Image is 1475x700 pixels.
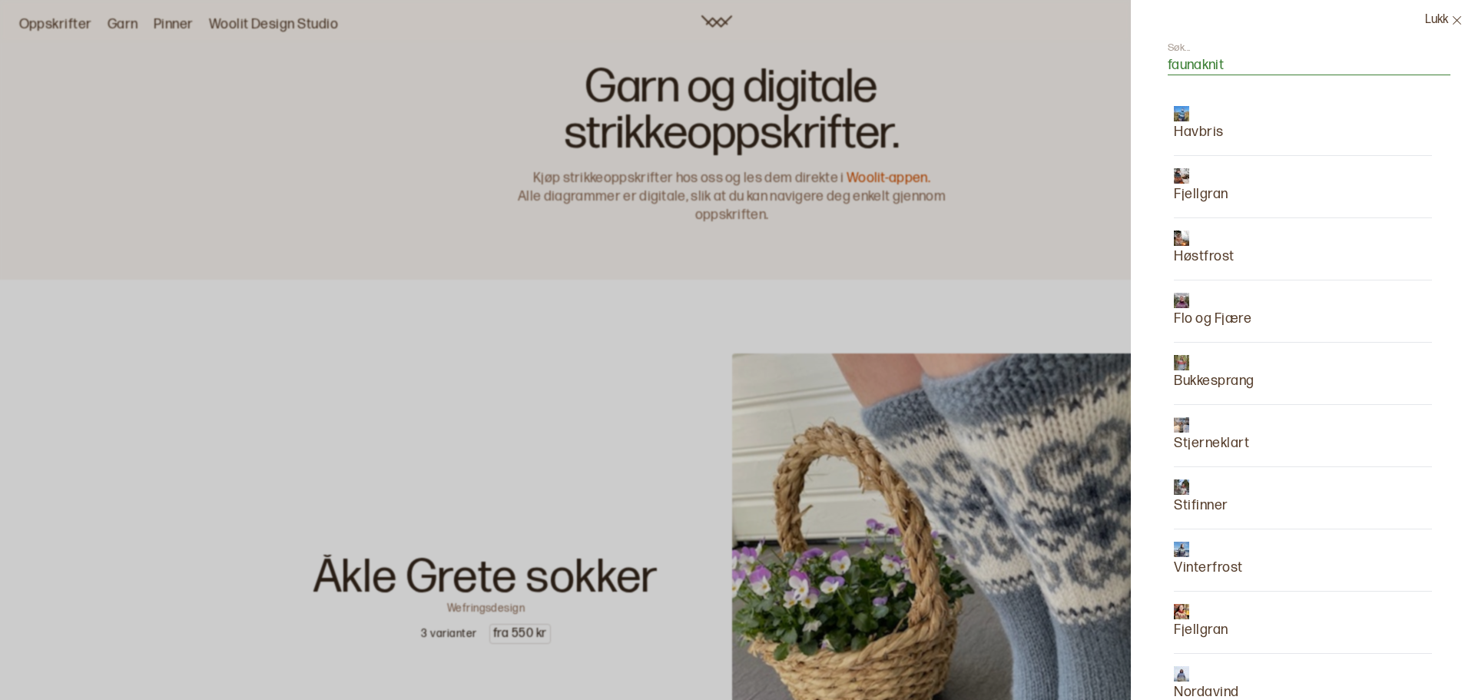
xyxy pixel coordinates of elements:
[1174,557,1243,579] p: Vinterfrost
[1174,666,1189,682] img: Nordavind
[1174,355,1189,370] img: Bukkesprang
[1174,308,1251,330] p: Flo og Fjære
[1174,370,1255,392] p: Bukkesprang
[1168,41,1191,55] label: Søk...
[1174,184,1228,205] p: Fjellgran
[1174,417,1189,433] img: Stjerneklart
[1174,355,1255,392] a: BukkesprangBukkesprang
[1174,168,1189,184] img: Fjellgran
[1174,293,1251,330] a: Flo og FjæreFlo og Fjære
[1174,619,1228,641] p: Fjellgran
[1174,231,1189,246] img: Høstfrost
[1174,604,1228,641] a: FjellgranFjellgran
[1174,106,1189,121] img: Havbris
[1174,495,1228,516] p: Stifinner
[1174,542,1189,557] img: Vinterfrost
[1174,479,1189,495] img: Stifinner
[1174,168,1228,205] a: FjellgranFjellgran
[1174,417,1249,454] a: StjerneklartStjerneklart
[1174,293,1189,308] img: Flo og Fjære
[1174,433,1249,454] p: Stjerneklart
[1174,479,1228,516] a: StifinnerStifinner
[1174,121,1224,143] p: Havbris
[1174,542,1243,579] a: VinterfrostVinterfrost
[1174,604,1189,619] img: Fjellgran
[1174,231,1235,267] a: HøstfrostHøstfrost
[1174,246,1235,267] p: Høstfrost
[1174,106,1224,143] a: HavbrisHavbris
